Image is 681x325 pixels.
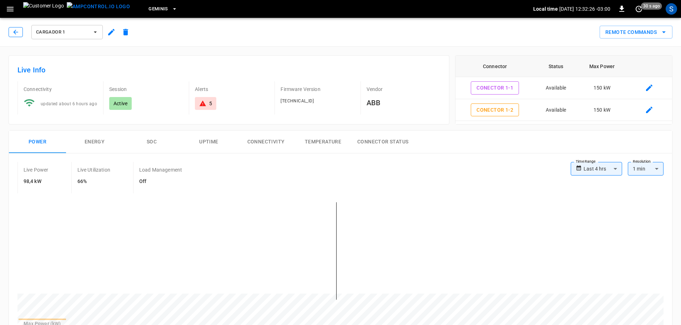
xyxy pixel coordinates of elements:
p: [DATE] 12:32:26 -03:00 [559,5,610,12]
button: Remote Commands [600,26,672,39]
th: Connector [455,56,535,77]
p: Load Management [139,166,182,173]
label: Time Range [576,159,596,164]
button: Power [9,131,66,153]
button: Geminis [146,2,180,16]
img: Customer Logo [23,2,64,16]
button: Conector 1-1 [471,81,519,95]
td: 150 kW [577,121,627,143]
p: Vendor [367,86,440,93]
h6: Live Info [17,64,440,76]
p: Alerts [195,86,269,93]
label: Resolution [633,159,651,164]
td: 150 kW [577,77,627,99]
td: Charging [535,121,577,143]
table: connector table [455,56,672,165]
div: remote commands options [600,26,672,39]
button: Energy [66,131,123,153]
span: Geminis [148,5,168,13]
div: Last 4 hrs [584,162,622,176]
td: Available [535,99,577,121]
p: Live Power [24,166,49,173]
td: 150 kW [577,99,627,121]
img: ampcontrol.io logo [67,2,130,11]
p: Live Utilization [77,166,110,173]
h6: 66% [77,178,110,186]
h6: Off [139,178,182,186]
div: 1 min [628,162,664,176]
p: Connectivity [24,86,97,93]
button: Temperature [294,131,352,153]
p: Firmware Version [281,86,354,93]
th: Max Power [577,56,627,77]
div: profile-icon [666,3,677,15]
button: Cargador 1 [31,25,103,39]
div: 5 [209,100,212,107]
h6: ABB [367,97,440,108]
span: Cargador 1 [36,28,89,36]
p: Local time [533,5,558,12]
th: Status [535,56,577,77]
button: Connector Status [352,131,414,153]
span: [TECHNICAL_ID] [281,98,314,103]
button: Conector 1-2 [471,103,519,117]
h6: 98,4 kW [24,178,49,186]
td: Available [535,77,577,99]
span: 30 s ago [641,2,662,10]
button: Uptime [180,131,237,153]
p: Session [109,86,183,93]
button: SOC [123,131,180,153]
button: Connectivity [237,131,294,153]
button: set refresh interval [633,3,645,15]
p: Active [113,100,127,107]
span: updated about 6 hours ago [41,101,97,106]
